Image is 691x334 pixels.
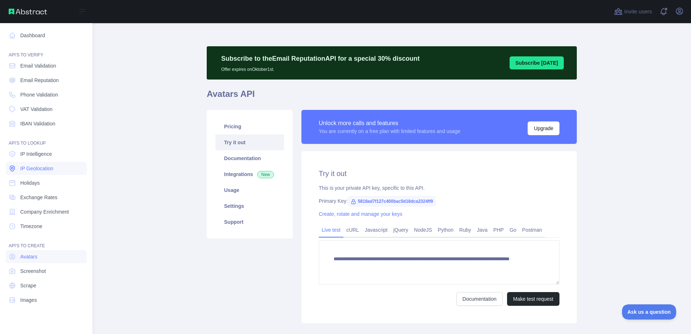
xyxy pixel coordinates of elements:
div: Primary Key: [319,197,559,205]
a: Avatars [6,250,87,263]
a: Email Validation [6,59,87,72]
a: Pricing [215,119,284,134]
span: Phone Validation [20,91,58,98]
span: IP Geolocation [20,165,53,172]
span: Invite users [624,8,652,16]
a: jQuery [390,224,411,236]
span: New [257,171,274,178]
a: Usage [215,182,284,198]
span: Email Reputation [20,77,59,84]
p: Offer expires on Oktober 1st. [221,64,420,72]
a: Scrape [6,279,87,292]
img: Abstract API [9,9,47,14]
a: Timezone [6,220,87,233]
a: Postman [519,224,545,236]
span: Screenshot [20,267,46,275]
a: Exchange Rates [6,191,87,204]
a: Javascript [362,224,390,236]
span: Email Validation [20,62,56,69]
span: Exchange Rates [20,194,57,201]
button: Make test request [507,292,559,306]
div: API'S TO LOOKUP [6,132,87,146]
span: Holidays [20,179,40,187]
a: Try it out [215,134,284,150]
a: IP Geolocation [6,162,87,175]
a: Java [474,224,491,236]
h1: Avatars API [207,88,577,106]
span: VAT Validation [20,106,52,113]
a: Screenshot [6,265,87,278]
div: This is your private API key, specific to this API. [319,184,559,192]
div: API'S TO VERIFY [6,43,87,58]
a: Company Enrichment [6,205,87,218]
span: Images [20,296,37,304]
button: Subscribe [DATE] [510,56,564,69]
a: Email Reputation [6,74,87,87]
a: PHP [490,224,507,236]
a: VAT Validation [6,103,87,116]
div: Unlock more calls and features [319,119,460,128]
span: IP Intelligence [20,150,52,158]
a: Go [507,224,519,236]
a: Live test [319,224,343,236]
a: IP Intelligence [6,147,87,160]
span: Timezone [20,223,42,230]
span: Scrape [20,282,36,289]
a: Python [435,224,456,236]
a: Create, rotate and manage your keys [319,211,402,217]
span: 5818ad7f127c400bac5d18dca2324ff9 [348,196,436,207]
a: Documentation [456,292,503,306]
a: cURL [343,224,362,236]
a: Dashboard [6,29,87,42]
a: Images [6,294,87,307]
a: Settings [215,198,284,214]
div: API'S TO CREATE [6,234,87,249]
iframe: Toggle Customer Support [622,304,677,320]
span: Avatars [20,253,37,260]
a: Ruby [456,224,474,236]
span: IBAN Validation [20,120,55,127]
a: Phone Validation [6,88,87,101]
a: Holidays [6,176,87,189]
div: You are currently on a free plan with limited features and usage [319,128,460,135]
button: Upgrade [528,121,559,135]
button: Invite users [613,6,653,17]
a: Integrations New [215,166,284,182]
a: Documentation [215,150,284,166]
h2: Try it out [319,168,559,179]
p: Subscribe to the Email Reputation API for a special 30 % discount [221,53,420,64]
a: IBAN Validation [6,117,87,130]
a: NodeJS [411,224,435,236]
span: Company Enrichment [20,208,69,215]
a: Support [215,214,284,230]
